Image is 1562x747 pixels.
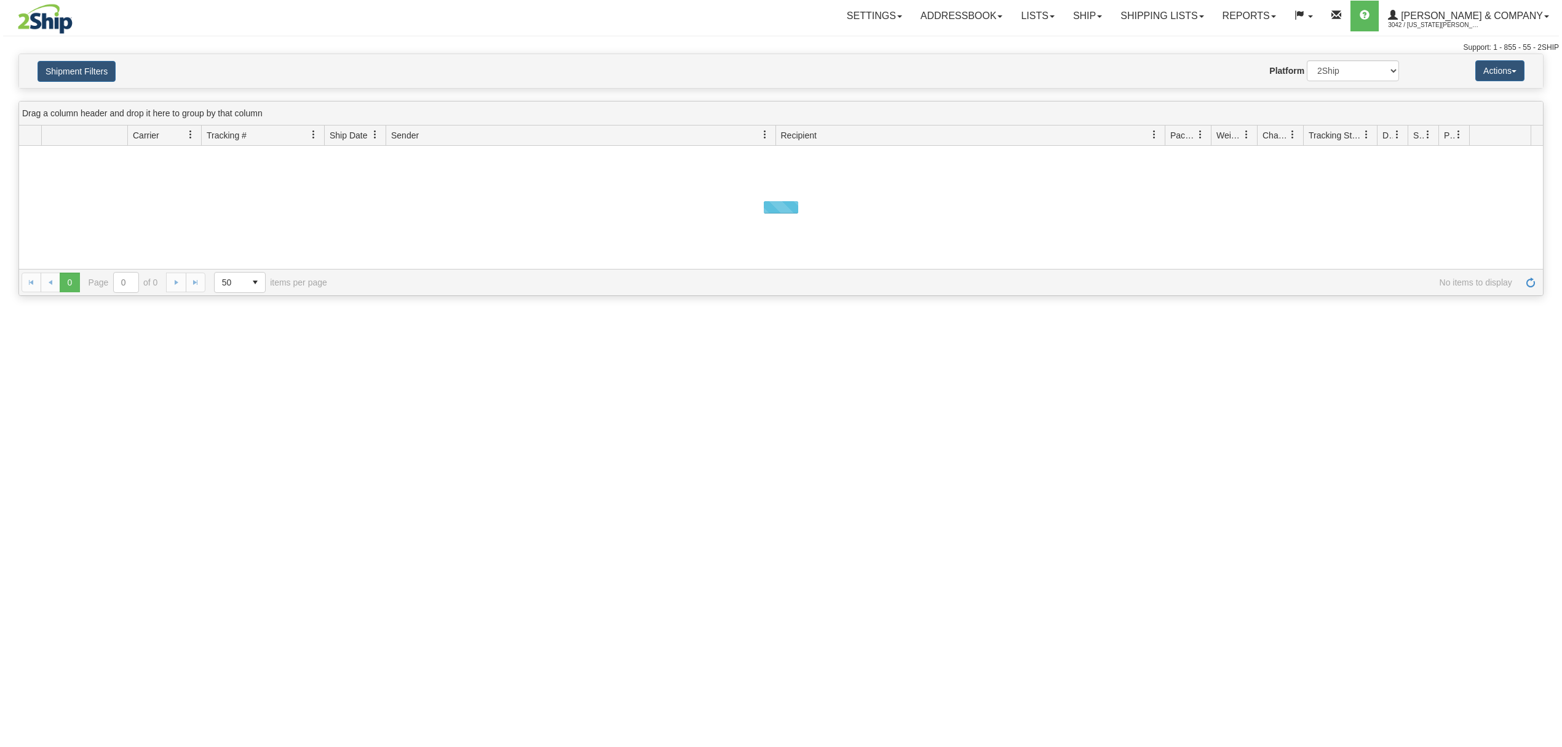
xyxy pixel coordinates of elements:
[1309,129,1362,142] span: Tracking Status
[1448,124,1469,145] a: Pickup Status filter column settings
[60,273,79,292] span: Page 0
[1398,10,1543,21] span: [PERSON_NAME] & Company
[391,129,419,142] span: Sender
[245,273,265,292] span: select
[214,272,327,293] span: items per page
[1444,129,1454,142] span: Pickup Status
[1012,1,1063,31] a: Lists
[1475,60,1524,81] button: Actions
[1379,1,1558,31] a: [PERSON_NAME] & Company 3042 / [US_STATE][PERSON_NAME]
[222,276,238,289] span: 50
[19,102,1543,126] div: grid grouping header
[3,42,1559,53] div: Support: 1 - 855 - 55 - 2SHIP
[3,3,87,34] img: logo3042.jpg
[1263,129,1288,142] span: Charge
[1413,129,1424,142] span: Shipment Issues
[344,278,1512,287] span: No items to display
[365,124,386,145] a: Ship Date filter column settings
[1388,19,1480,31] span: 3042 / [US_STATE][PERSON_NAME]
[1282,124,1303,145] a: Charge filter column settings
[1144,124,1165,145] a: Recipient filter column settings
[1064,1,1111,31] a: Ship
[755,124,775,145] a: Sender filter column settings
[1382,129,1393,142] span: Delivery Status
[1356,124,1377,145] a: Tracking Status filter column settings
[38,61,116,82] button: Shipment Filters
[911,1,1012,31] a: Addressbook
[1417,124,1438,145] a: Shipment Issues filter column settings
[207,129,247,142] span: Tracking #
[1269,65,1304,77] label: Platform
[838,1,911,31] a: Settings
[1190,124,1211,145] a: Packages filter column settings
[1111,1,1213,31] a: Shipping lists
[1236,124,1257,145] a: Weight filter column settings
[781,129,817,142] span: Recipient
[89,272,158,293] span: Page of 0
[1521,273,1540,292] a: Refresh
[330,129,367,142] span: Ship Date
[303,124,324,145] a: Tracking # filter column settings
[1216,129,1242,142] span: Weight
[1213,1,1285,31] a: Reports
[180,124,201,145] a: Carrier filter column settings
[214,272,266,293] span: Page sizes drop down
[133,129,159,142] span: Carrier
[1170,129,1196,142] span: Packages
[1387,124,1408,145] a: Delivery Status filter column settings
